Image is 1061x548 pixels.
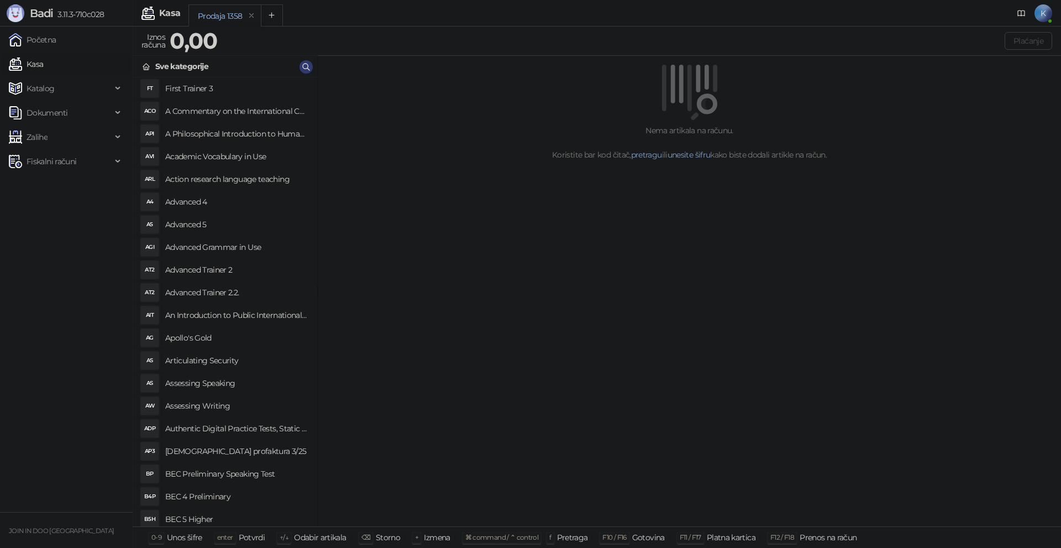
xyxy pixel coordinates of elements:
[294,530,346,545] div: Odabir artikala
[165,80,308,97] h4: First Trainer 3
[261,4,283,27] button: Add tab
[141,374,159,392] div: AS
[141,352,159,369] div: AS
[165,488,308,505] h4: BEC 4 Preliminary
[631,150,662,160] a: pretragu
[1012,4,1030,22] a: Dokumentacija
[165,329,308,347] h4: Apollo's Gold
[141,261,159,279] div: AT2
[141,193,159,211] div: A4
[141,488,159,505] div: B4P
[415,533,418,541] span: +
[165,420,308,437] h4: Authentic Digital Practice Tests, Static online 1ed
[707,530,755,545] div: Platna kartica
[141,170,159,188] div: ARL
[141,80,159,97] div: FT
[632,530,665,545] div: Gotovina
[159,9,180,18] div: Kasa
[27,102,67,124] span: Dokumenti
[165,261,308,279] h4: Advanced Trainer 2
[165,148,308,165] h4: Academic Vocabulary in Use
[27,77,55,100] span: Katalog
[141,397,159,415] div: AW
[198,10,242,22] div: Prodaja 1358
[217,533,233,541] span: enter
[141,465,159,483] div: BP
[549,533,551,541] span: f
[141,125,159,143] div: API
[165,170,308,188] h4: Action research language teaching
[141,216,159,233] div: A5
[141,102,159,120] div: ACO
[239,530,265,545] div: Potvrdi
[27,150,76,173] span: Fiskalni računi
[165,193,308,211] h4: Advanced 4
[141,238,159,256] div: AGI
[165,465,308,483] h4: BEC Preliminary Speaking Test
[151,533,161,541] span: 0-9
[141,442,159,460] div: AP3
[133,77,317,526] div: grid
[165,125,308,143] h4: A Philosophical Introduction to Human Rights
[167,530,202,545] div: Unos šifre
[1034,4,1052,22] span: K
[165,306,308,324] h4: An Introduction to Public International Law
[141,420,159,437] div: ADP
[800,530,857,545] div: Prenos na račun
[165,352,308,369] h4: Articulating Security
[9,29,56,51] a: Početna
[27,126,48,148] span: Zalihe
[465,533,539,541] span: ⌘ command / ⌃ control
[557,530,588,545] div: Pretraga
[53,9,104,19] span: 3.11.3-710c028
[165,102,308,120] h4: A Commentary on the International Convent on Civil and Political Rights
[680,533,701,541] span: F11 / F17
[141,284,159,301] div: AT2
[602,533,626,541] span: F10 / F16
[165,374,308,392] h4: Assessing Speaking
[1005,32,1052,50] button: Plaćanje
[165,284,308,301] h4: Advanced Trainer 2.2.
[424,530,450,545] div: Izmena
[155,60,208,72] div: Sve kategorije
[280,533,288,541] span: ↑/↓
[9,53,43,75] a: Kasa
[9,527,114,535] small: JOIN IN DOO [GEOGRAPHIC_DATA]
[165,238,308,256] h4: Advanced Grammar in Use
[361,533,370,541] span: ⌫
[165,442,308,460] h4: [DEMOGRAPHIC_DATA] profaktura 3/25
[7,4,24,22] img: Logo
[141,306,159,324] div: AIT
[170,27,217,54] strong: 0,00
[376,530,400,545] div: Storno
[331,124,1048,161] div: Nema artikala na računu. Koristite bar kod čitač, ili kako biste dodali artikle na račun.
[141,510,159,528] div: B5H
[244,11,259,20] button: remove
[165,397,308,415] h4: Assessing Writing
[141,329,159,347] div: AG
[141,148,159,165] div: AVI
[165,216,308,233] h4: Advanced 5
[139,30,167,52] div: Iznos računa
[770,533,794,541] span: F12 / F18
[165,510,308,528] h4: BEC 5 Higher
[30,7,53,20] span: Badi
[668,150,711,160] a: unesite šifru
